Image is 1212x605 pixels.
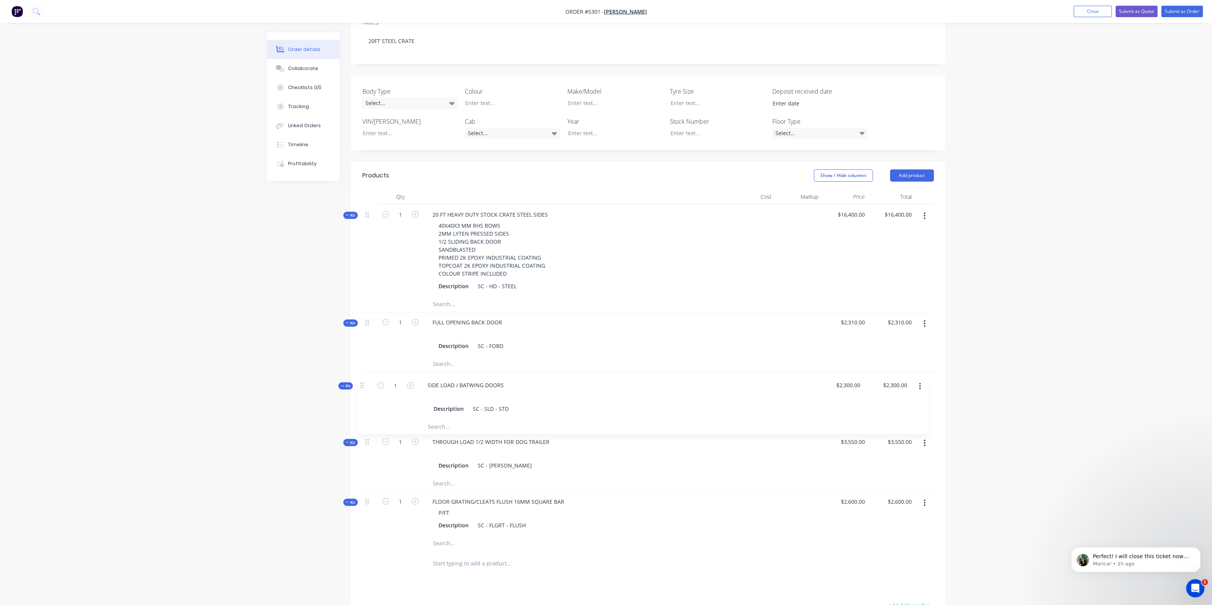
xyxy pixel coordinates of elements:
[475,460,535,471] div: SC - [PERSON_NAME]
[426,317,508,328] div: FULL OPENING BACK DOOR
[267,116,339,135] button: Linked Orders
[772,87,868,96] label: Deposit received date
[821,189,868,204] div: Price
[6,30,146,62] div: Factory says…
[343,212,358,219] button: Kit
[11,6,23,17] img: Factory
[1202,579,1208,585] span: 1
[432,535,585,551] input: Search...
[362,19,934,26] div: Notes
[670,87,765,96] label: Tyre Size
[288,84,322,91] div: Checklists 0/0
[378,189,423,204] div: Qty
[131,246,143,259] button: Send a message…
[1186,579,1204,597] iframe: Intercom live chat
[12,67,54,74] div: How can I help?
[362,87,458,96] label: Body Type
[435,460,472,471] div: Description
[565,8,604,15] span: Order #5301 -
[567,87,663,96] label: Make/Model
[6,62,146,85] div: Factory says…
[1116,6,1158,17] button: Submit as Quote
[432,556,585,571] input: Start typing to add a product...
[288,46,320,53] div: Order details
[343,498,358,506] button: Kit
[604,8,647,15] a: [PERSON_NAME]
[343,439,358,446] button: Kit
[362,29,934,53] div: 20FT STEEL CRATE
[346,320,355,326] span: Kit
[475,340,506,351] div: SC - FOBD
[775,189,821,204] div: Markup
[267,135,339,154] button: Timeline
[267,40,339,59] button: Order details
[432,507,455,518] div: P/FT
[34,169,140,184] div: i have updated quote template and below not showing on the quotes
[465,87,560,96] label: Colour
[37,10,91,17] p: Active in the last 15m
[6,194,146,239] div: Factory says…
[1060,531,1212,584] iframe: Intercom notifications message
[6,233,146,246] textarea: Message…
[814,169,873,182] button: Show / Hide columns
[6,30,125,61] div: Hi there! You're speaking with Factory AI. I'm fully trained and here to help you out [DATE]— let...
[288,160,317,167] div: Profitability
[772,117,868,126] label: Floor Type
[728,189,775,204] div: Cost
[670,117,765,126] label: Stock Number
[267,97,339,116] button: Tracking
[868,189,915,204] div: Total
[6,62,61,79] div: How can I help?
[426,496,570,507] div: FLOOR GRATING/CLEATS FLUSH 16MM SQUARE BAR
[432,356,585,372] input: Search...
[6,194,125,233] div: Thank you for sharing the details and the screenshot. I'll connect you with one of our human agen...
[12,34,119,57] div: Hi there! You're speaking with Factory AI. I'm fully trained and here to help you out [DATE]— let...
[288,141,308,148] div: Timeline
[346,499,355,505] span: Kit
[432,220,551,279] div: 40X40X3 MM RHS BOWS 2MM LYTEN PRESSED SIDES 1/2 SLIDING BACK DOOR SANDBLASTED PRIMED 2K EPOXY IND...
[12,199,119,228] div: Thank you for sharing the details and the screenshot. I'll connect you with one of our human agen...
[37,4,60,10] h1: Maricar
[267,59,339,78] button: Collaborate
[465,117,560,126] label: Cab
[346,212,355,218] span: Kit
[22,4,34,16] img: Profile image for Maricar
[346,439,355,445] span: Kit
[426,209,554,220] div: 20 FT HEAVY DUTY STOCK CRATE STEEL SIDES
[134,3,147,17] div: Close
[362,97,458,109] div: Select...
[432,476,585,491] input: Search...
[267,78,339,97] button: Checklists 0/0
[475,281,520,292] div: SC - HD - STEEL
[432,297,585,312] input: Search...
[465,128,560,139] div: Select...
[24,249,30,255] button: Emoji picker
[435,281,472,292] div: Description
[772,128,868,139] div: Select...
[435,340,472,351] div: Description
[288,103,309,110] div: Tracking
[426,436,556,447] div: THROUGH LOAD 1/2 WIDTH FOR DOG TRAILER
[12,249,18,255] button: Upload attachment
[288,122,321,129] div: Linked Orders
[567,117,663,126] label: Year
[362,117,458,126] label: VIN/[PERSON_NAME]
[119,3,134,18] button: Home
[6,85,146,194] div: Jason says…
[36,249,42,255] button: Gif picker
[1161,6,1203,17] button: Submit as Order
[890,169,934,182] button: Add product
[362,171,389,180] div: Products
[5,3,19,18] button: go back
[435,519,472,530] div: Description
[267,154,339,173] button: Profitability
[1074,6,1112,17] button: Close
[288,65,318,72] div: Collaborate
[27,85,146,188] div: i have updated quote template and below not showing on the quotes
[343,319,358,327] button: Kit
[48,249,54,255] button: Start recording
